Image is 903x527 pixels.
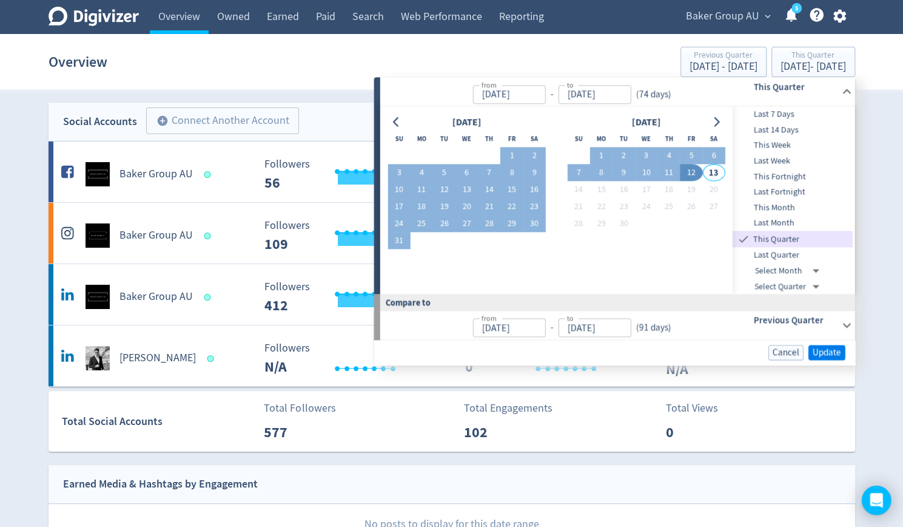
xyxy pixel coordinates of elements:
[137,109,299,134] a: Connect Another Account
[388,131,410,148] th: Sunday
[813,348,841,357] span: Update
[523,216,545,233] button: 30
[590,165,613,182] button: 8
[156,115,169,127] span: add_circle
[455,165,478,182] button: 6
[808,345,845,360] button: Update
[455,182,478,199] button: 13
[478,199,500,216] button: 21
[500,199,523,216] button: 22
[119,228,193,243] h5: Baker Group AU
[791,3,802,13] a: 5
[119,351,196,365] h5: [PERSON_NAME]
[388,114,405,131] button: Go to previous month
[62,413,255,430] div: Total Social Accounts
[410,165,432,182] button: 4
[204,233,214,239] span: Data last synced: 13 Sep 2025, 12:01am (AEST)
[500,148,523,165] button: 1
[500,182,523,199] button: 15
[657,131,680,148] th: Thursday
[733,169,853,185] div: This Fortnight
[613,216,635,233] button: 30
[753,313,836,328] h6: Previous Quarter
[478,216,500,233] button: 28
[733,107,853,294] nav: presets
[523,131,545,148] th: Saturday
[702,199,725,216] button: 27
[566,80,573,90] label: to
[635,182,657,199] button: 17
[86,346,110,370] img: Scott Baker undefined
[63,475,258,493] div: Earned Media & Hashtags by Engagement
[567,199,589,216] button: 21
[433,165,455,182] button: 5
[613,182,635,199] button: 16
[49,42,107,81] h1: Overview
[754,279,824,294] div: Select Quarter
[690,51,757,61] div: Previous Quarter
[768,345,804,360] button: Cancel
[631,321,671,335] div: ( 91 days )
[388,182,410,199] button: 10
[666,400,736,416] p: Total Views
[680,182,702,199] button: 19
[523,199,545,216] button: 23
[733,122,853,138] div: Last 14 Days
[613,165,635,182] button: 9
[63,113,137,131] div: Social Accounts
[49,203,855,263] a: Baker Group AU undefinedBaker Group AU Followers --- _ 0% Followers 109 Engagements 5 Engagements...
[500,131,523,148] th: Friday
[702,131,725,148] th: Saturday
[455,216,478,233] button: 27
[500,216,523,233] button: 29
[613,148,635,165] button: 2
[380,107,855,294] div: from-to(74 days)This Quarter
[751,233,853,246] span: This Quarter
[590,182,613,199] button: 15
[410,182,432,199] button: 11
[635,131,657,148] th: Wednesday
[733,248,853,262] span: Last Quarter
[478,182,500,199] button: 14
[49,264,855,325] a: Baker Group AU undefinedBaker Group AU Followers --- Followers 412 <1% Engagements 97 Engagements...
[86,223,110,248] img: Baker Group AU undefined
[481,80,496,90] label: from
[733,247,853,263] div: Last Quarter
[590,199,613,216] button: 22
[733,123,853,137] span: Last 14 Days
[657,148,680,165] button: 4
[433,216,455,233] button: 26
[613,131,635,148] th: Tuesday
[146,107,299,134] button: Connect Another Account
[590,148,613,165] button: 1
[258,158,440,191] svg: Followers ---
[666,421,736,443] p: 0
[733,200,853,216] div: This Month
[682,7,774,26] button: Baker Group AU
[690,61,757,72] div: [DATE] - [DATE]
[666,358,736,380] p: N/A
[771,47,855,77] button: This Quarter[DATE]- [DATE]
[478,165,500,182] button: 7
[119,167,193,182] h5: Baker Group AU
[613,199,635,216] button: 23
[258,220,440,252] svg: Followers ---
[478,131,500,148] th: Thursday
[523,182,545,199] button: 16
[733,170,853,183] span: This Fortnight
[388,216,410,233] button: 24
[862,486,891,515] div: Open Intercom Messenger
[635,199,657,216] button: 24
[733,201,853,214] span: This Month
[380,77,855,106] div: from-to(74 days)This Quarter
[455,131,478,148] th: Wednesday
[119,290,193,304] h5: Baker Group AU
[500,165,523,182] button: 8
[707,114,725,131] button: Go to next month
[455,199,478,216] button: 20
[780,51,846,61] div: This Quarter
[204,171,214,178] span: Data last synced: 12 Sep 2025, 7:02pm (AEST)
[380,311,855,340] div: from-to(91 days)Previous Quarter
[264,400,335,416] p: Total Followers
[635,165,657,182] button: 10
